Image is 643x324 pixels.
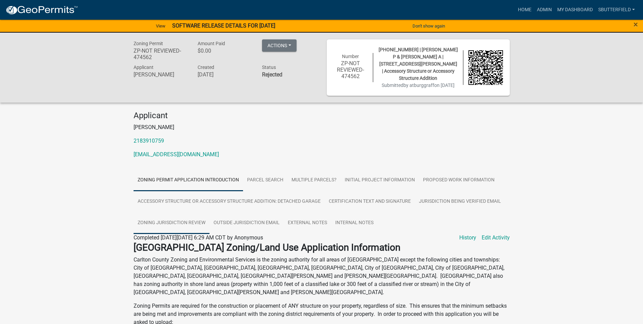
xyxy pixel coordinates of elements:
a: Accessory Structure or Accessory Structure Addition: Detached garage [134,191,325,213]
span: Submitted on [DATE] [382,83,455,88]
a: 2183910759 [134,138,164,144]
a: View [153,20,168,32]
p: Carlton County Zoning and Environmental Services is the zoning authority for all areas of [GEOGRA... [134,256,510,296]
a: Certification Text and Signature [325,191,415,213]
a: Parcel search [243,169,287,191]
h4: Applicant [134,111,510,121]
h6: [PERSON_NAME] [134,71,188,78]
a: Admin [534,3,555,16]
a: Zoning Permit Application Introduction [134,169,243,191]
h6: $0.00 [198,48,252,54]
a: Sbutterfield [596,3,638,16]
a: Zoning Jurisdiction Review [134,212,209,234]
h6: [DATE] [198,71,252,78]
span: [PHONE_NUMBER] | [PERSON_NAME] P & [PERSON_NAME] A | [STREET_ADDRESS][PERSON_NAME] | Accessory St... [379,47,458,81]
h6: ZP-NOT REVIEWED-474562 [134,48,188,60]
button: Close [634,20,638,29]
a: Home [515,3,534,16]
a: Outside Jurisdiction Email [209,212,284,234]
strong: [GEOGRAPHIC_DATA] Zoning/Land Use Application Information [134,242,400,253]
strong: Rejected [262,71,282,78]
span: Status [262,65,276,70]
a: Jurisdiction Being Verified Email [415,191,505,213]
button: Actions [262,39,297,52]
button: Don't show again [410,20,448,32]
a: History [459,234,476,242]
a: Edit Activity [482,234,510,242]
span: Completed [DATE][DATE] 6:29 AM CDT by Anonymous [134,234,263,241]
h6: ZP-NOT REVIEWED-474562 [334,60,368,80]
a: Internal Notes [331,212,378,234]
a: Multiple Parcels? [287,169,341,191]
a: External Notes [284,212,331,234]
span: Applicant [134,65,154,70]
span: Created [198,65,214,70]
img: QR code [468,50,503,85]
strong: SOFTWARE RELEASE DETAILS FOR [DATE] [172,22,275,29]
a: Initial Project Information [341,169,419,191]
span: Amount Paid [198,41,225,46]
a: [EMAIL_ADDRESS][DOMAIN_NAME] [134,151,219,158]
a: Proposed Work Information [419,169,499,191]
span: Zoning Permit [134,41,163,46]
span: Number [342,54,359,59]
span: by atburggraff [403,83,434,88]
p: [PERSON_NAME] [134,123,510,131]
span: × [634,20,638,29]
a: My Dashboard [555,3,596,16]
